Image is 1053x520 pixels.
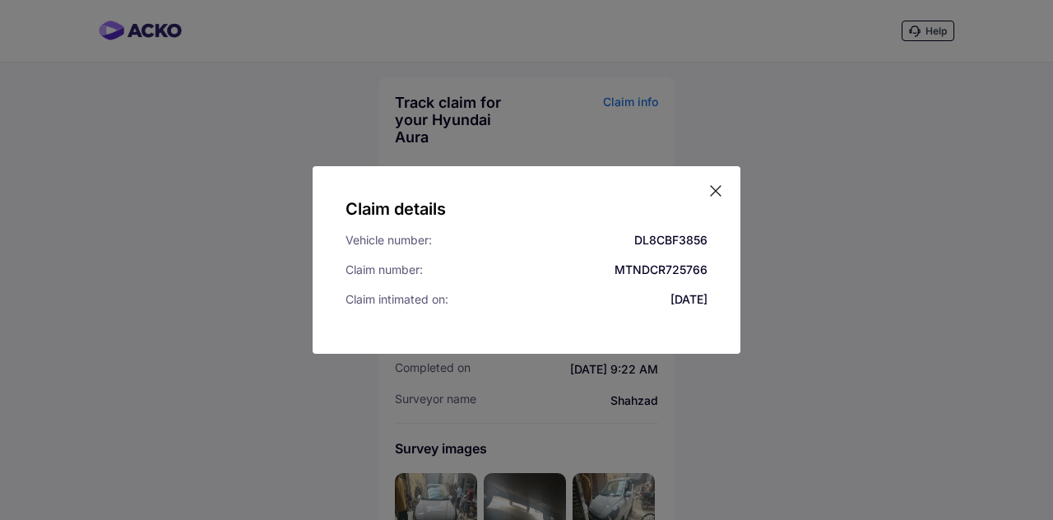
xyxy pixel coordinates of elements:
[615,262,707,278] div: MTNDCR725766
[634,232,707,248] div: DL8CBF3856
[670,291,707,308] div: [DATE]
[346,232,432,248] div: Vehicle number:
[346,291,448,308] div: Claim intimated on:
[346,199,707,219] h5: Claim details
[346,262,423,278] div: Claim number:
